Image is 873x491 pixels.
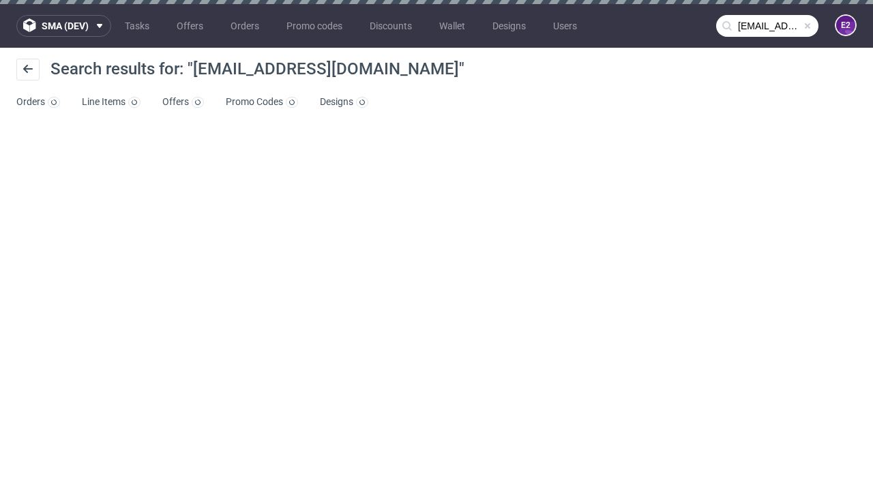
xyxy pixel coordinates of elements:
[162,91,204,113] a: Offers
[320,91,368,113] a: Designs
[545,15,585,37] a: Users
[361,15,420,37] a: Discounts
[82,91,140,113] a: Line Items
[431,15,473,37] a: Wallet
[16,15,111,37] button: sma (dev)
[16,91,60,113] a: Orders
[484,15,534,37] a: Designs
[226,91,298,113] a: Promo Codes
[117,15,158,37] a: Tasks
[836,16,855,35] figcaption: e2
[278,15,351,37] a: Promo codes
[168,15,211,37] a: Offers
[42,21,89,31] span: sma (dev)
[50,59,464,78] span: Search results for: "[EMAIL_ADDRESS][DOMAIN_NAME]"
[222,15,267,37] a: Orders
